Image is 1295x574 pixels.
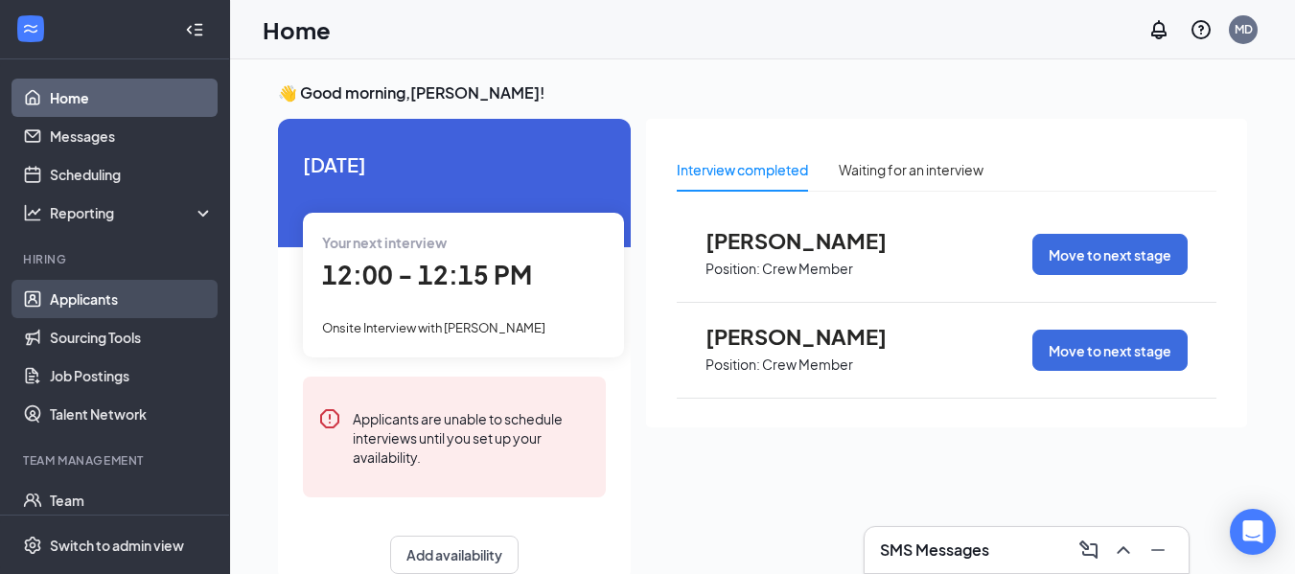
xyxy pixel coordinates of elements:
[880,540,989,561] h3: SMS Messages
[23,251,210,267] div: Hiring
[23,203,42,222] svg: Analysis
[705,260,760,278] p: Position:
[1146,539,1169,562] svg: Minimize
[185,20,204,39] svg: Collapse
[50,117,214,155] a: Messages
[322,234,447,251] span: Your next interview
[762,260,853,278] p: Crew Member
[318,407,341,430] svg: Error
[1108,535,1139,565] button: ChevronUp
[1077,539,1100,562] svg: ComposeMessage
[303,149,606,179] span: [DATE]
[1230,509,1276,555] div: Open Intercom Messenger
[1074,535,1104,565] button: ComposeMessage
[322,320,545,335] span: Onsite Interview with [PERSON_NAME]
[762,356,853,374] p: Crew Member
[1032,330,1188,371] button: Move to next stage
[1143,535,1173,565] button: Minimize
[322,259,532,290] span: 12:00 - 12:15 PM
[50,536,184,555] div: Switch to admin view
[839,159,983,180] div: Waiting for an interview
[50,203,215,222] div: Reporting
[50,356,214,395] a: Job Postings
[50,280,214,318] a: Applicants
[1235,21,1253,37] div: MD
[1147,18,1170,41] svg: Notifications
[50,155,214,194] a: Scheduling
[263,13,331,46] h1: Home
[278,82,1247,103] h3: 👋 Good morning, [PERSON_NAME] !
[50,481,214,519] a: Team
[50,395,214,433] a: Talent Network
[705,356,760,374] p: Position:
[705,228,916,253] span: [PERSON_NAME]
[21,19,40,38] svg: WorkstreamLogo
[1112,539,1135,562] svg: ChevronUp
[677,159,808,180] div: Interview completed
[50,318,214,356] a: Sourcing Tools
[705,324,916,349] span: [PERSON_NAME]
[1190,18,1213,41] svg: QuestionInfo
[23,452,210,469] div: Team Management
[23,536,42,555] svg: Settings
[1032,234,1188,275] button: Move to next stage
[390,536,519,574] button: Add availability
[50,79,214,117] a: Home
[353,407,590,467] div: Applicants are unable to schedule interviews until you set up your availability.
